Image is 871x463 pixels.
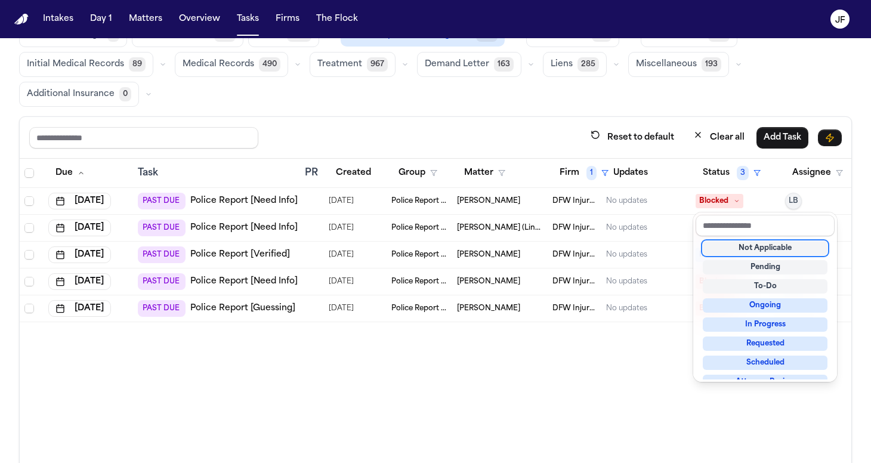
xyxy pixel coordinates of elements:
div: Not Applicable [703,241,827,255]
div: Ongoing [703,298,827,313]
div: To-Do [703,279,827,294]
div: Scheduled [703,356,827,370]
span: Blocked [696,194,743,208]
div: Requested [703,337,827,351]
div: Attorney Review [703,375,827,389]
div: Pending [703,260,827,274]
div: In Progress [703,317,827,332]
